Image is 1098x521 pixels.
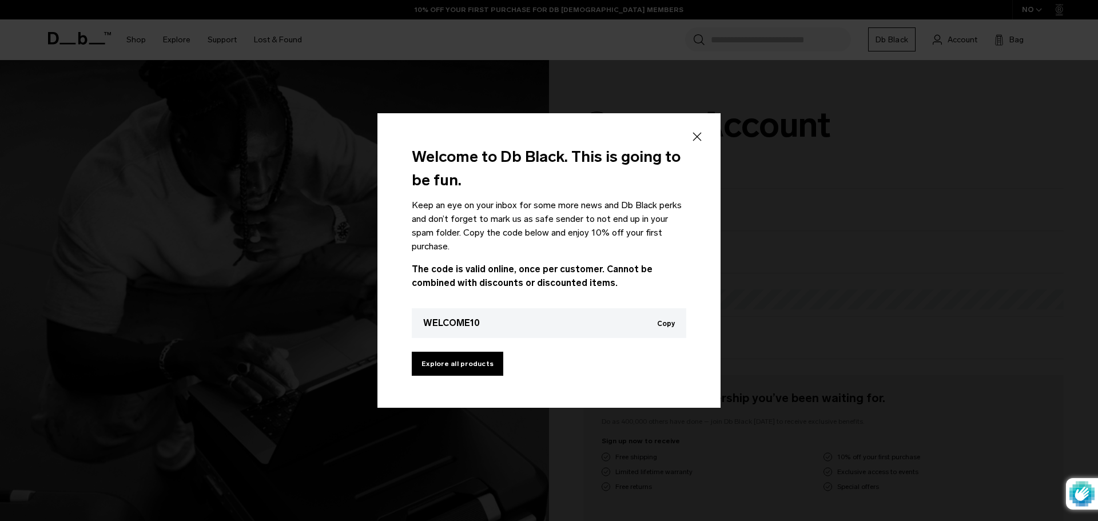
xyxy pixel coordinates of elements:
h3: Welcome to Db Black. This is going to be fun. [412,145,686,192]
img: Protected by hCaptcha [1069,478,1095,510]
span: The code is valid online, once per customer. Cannot be combined with discounts or discounted items. [412,264,653,288]
a: Explore all products [412,352,503,376]
div: WELCOME10 [423,316,480,330]
p: Keep an eye on your inbox for some more news and Db Black perks and don’t forget to mark us as sa... [412,198,686,253]
button: Copy [657,320,675,328]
